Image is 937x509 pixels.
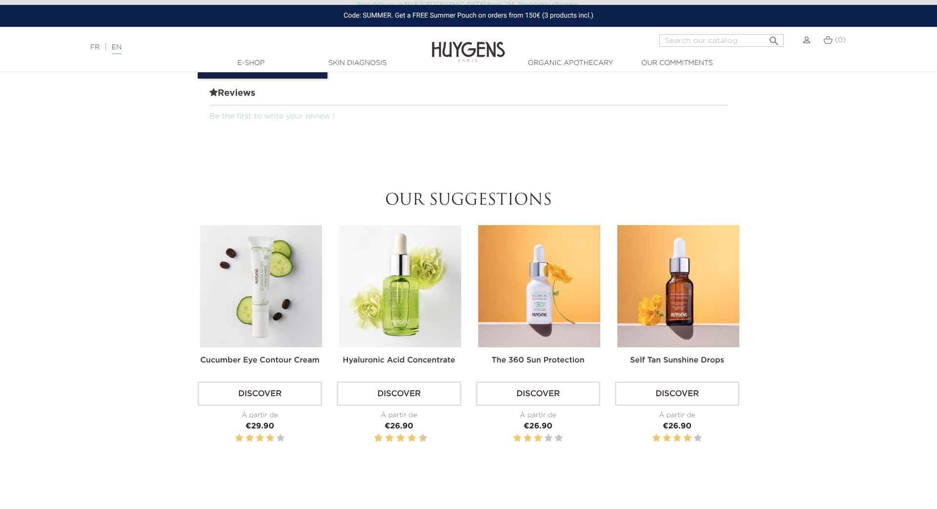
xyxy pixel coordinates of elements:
label: 1 [372,432,374,445]
label: 1 [652,432,660,445]
a: Discover [198,382,322,406]
span: €26.90 [663,423,692,430]
label: 2 [376,432,381,445]
div: À partir de [615,410,739,421]
a: The 360 Sun Protection [491,357,584,364]
span: (0) [835,37,846,43]
i:  [768,32,780,44]
label: 6 [398,432,403,445]
label: 5 [395,432,396,445]
img: Cucumber Eye Contour Cream [200,225,322,347]
a: EN [112,44,122,54]
h2: Our suggestions [198,191,739,210]
label: 1 [235,432,243,445]
img: Huygens [432,26,505,64]
label: 9 [417,432,418,445]
label: 2 [663,432,671,445]
a: Skin Diagnosis [308,58,406,68]
label: 8 [409,432,414,445]
label: 5 [277,432,285,445]
a: Self Tan Sunshine Drops [630,357,724,364]
span: Reviews [209,86,728,106]
label: 3 [256,432,264,445]
a: E-Shop [202,58,300,68]
span: €26.90 [385,423,413,430]
img: The 360 Sun Protection [478,225,600,347]
input: Search [659,34,784,47]
a: Discover [337,382,461,406]
label: 2 [245,432,253,445]
button:  [765,31,783,44]
label: 4 [387,432,392,445]
img: Hyaluronic Acid Concentrate [339,225,461,347]
label: 5 [694,432,702,445]
div: À partir de [337,410,461,421]
div: | [85,42,383,53]
span: €26.90 [524,423,552,430]
a: FR [90,44,100,51]
div: À partir de [198,410,322,421]
label: 1 [513,432,521,445]
label: 4 [266,432,274,445]
img: Self Tan Sunshine Drops [617,225,739,347]
a: Cucumber Eye Contour Cream [200,357,319,364]
label: 3 [534,432,542,445]
div: À partir de [476,410,600,421]
label: 4 [544,432,552,445]
span: €29.90 [245,423,274,430]
label: 3 [673,432,681,445]
label: 7 [406,432,407,445]
a: Discover [476,382,600,406]
label: 5 [555,432,563,445]
label: 2 [524,432,531,445]
a: Be the first to write your review ! [209,113,335,121]
a: Organic Apothecary [522,58,619,68]
a: Our commitments [628,58,726,68]
label: 4 [683,432,691,445]
a: Discover [615,382,739,406]
label: 3 [384,432,385,445]
label: 10 [421,432,426,445]
a: Hyaluronic Acid Concentrate [343,357,455,364]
